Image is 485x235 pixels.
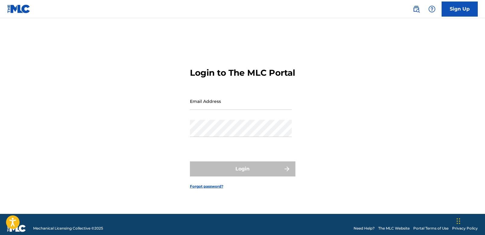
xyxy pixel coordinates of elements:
[413,5,420,13] img: search
[452,226,478,231] a: Privacy Policy
[455,206,485,235] iframe: Chat Widget
[378,226,410,231] a: The MLC Website
[413,226,449,231] a: Portal Terms of Use
[426,3,438,15] div: Help
[428,5,436,13] img: help
[33,226,103,231] span: Mechanical Licensing Collective © 2025
[7,225,26,232] img: logo
[354,226,375,231] a: Need Help?
[457,212,460,230] div: Drag
[7,5,30,13] img: MLC Logo
[190,68,295,78] h3: Login to The MLC Portal
[410,3,422,15] a: Public Search
[190,184,223,189] a: Forgot password?
[442,2,478,17] a: Sign Up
